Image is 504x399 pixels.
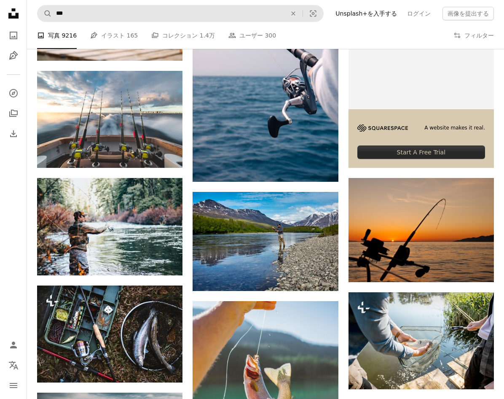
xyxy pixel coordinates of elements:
[5,377,22,394] button: メニュー
[5,85,22,102] a: 探す
[303,5,323,22] button: ビジュアル検索
[37,223,182,230] a: 昼間の釣りをする男
[349,178,494,282] img: ゴールデンアワーの黒い釣り竿と水域
[37,286,182,383] img: タックルボックスと地上の魚の空中写真
[37,330,182,338] a: タックルボックスと地上の魚の空中写真
[5,105,22,122] a: コレクション
[357,146,485,159] div: Start A Free Trial
[38,5,52,22] button: Unsplashで検索する
[349,292,494,390] img: 朝、湖の近くの漁網から魚を捕まえる漁師
[5,27,22,44] a: 写真
[37,71,182,168] img: ボートに乗った6本の黒と黄色の釣り竿
[5,337,22,353] a: ログイン / 登録する
[265,31,276,40] span: 300
[193,192,338,291] img: 川で釣りをする男
[5,47,22,64] a: イラスト
[5,357,22,374] button: 言語
[424,124,485,132] span: A website makes it real.
[37,116,182,123] a: ボートに乗った6本の黒と黄色の釣り竿
[402,7,436,20] a: ログイン
[357,124,408,132] img: file-1705255347840-230a6ab5bca9image
[37,178,182,275] img: 昼間の釣りをする男
[349,337,494,345] a: 朝、湖の近くの漁網から魚を捕まえる漁師
[151,22,215,49] a: コレクション 1.4万
[349,226,494,234] a: ゴールデンアワーの黒い釣り竿と水域
[90,22,138,49] a: イラスト 165
[228,22,276,49] a: ユーザー 300
[330,7,402,20] a: Unsplash+を入手する
[200,31,215,40] span: 1.4万
[5,125,22,142] a: ダウンロード履歴
[193,237,338,245] a: 川で釣りをする男
[5,5,22,24] a: ホーム — Unsplash
[442,7,494,20] button: 画像を提出する
[127,31,138,40] span: 165
[37,5,324,22] form: サイト内でビジュアルを探す
[284,5,303,22] button: 全てクリア
[453,22,494,49] button: フィルター
[193,69,338,76] a: 黒い釣り竿を持つ人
